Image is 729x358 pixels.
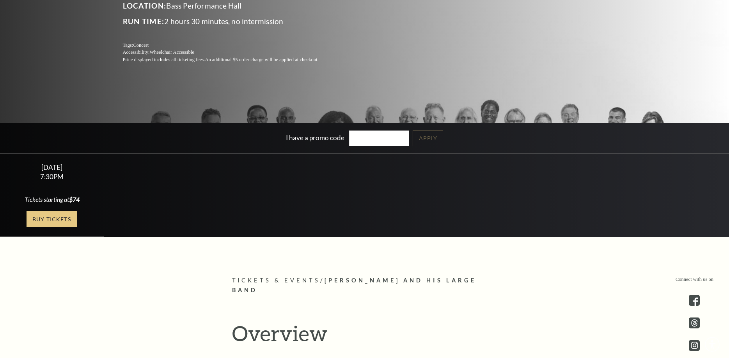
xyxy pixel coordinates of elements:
p: Tags: [123,42,337,49]
p: Price displayed includes all ticketing fees. [123,56,337,63]
span: Location: [123,1,167,10]
div: 7:30PM [9,173,95,180]
span: Concert [133,42,149,48]
span: Run Time: [123,17,165,26]
span: [PERSON_NAME] and his Large Band [232,277,477,293]
span: An additional $5 order charge will be applied at checkout. [205,57,318,62]
p: / [232,276,497,295]
span: Wheelchair Accessible [149,49,194,55]
div: [DATE] [9,163,95,171]
label: I have a promo code [286,133,344,141]
p: 2 hours 30 minutes, no intermission [123,15,337,28]
span: Tickets & Events [232,277,321,284]
h2: Overview [232,321,497,353]
div: Tickets starting at [9,195,95,204]
p: Accessibility: [123,49,337,56]
a: Buy Tickets [27,211,77,227]
p: Connect with us on [676,276,713,283]
span: $74 [69,196,80,203]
